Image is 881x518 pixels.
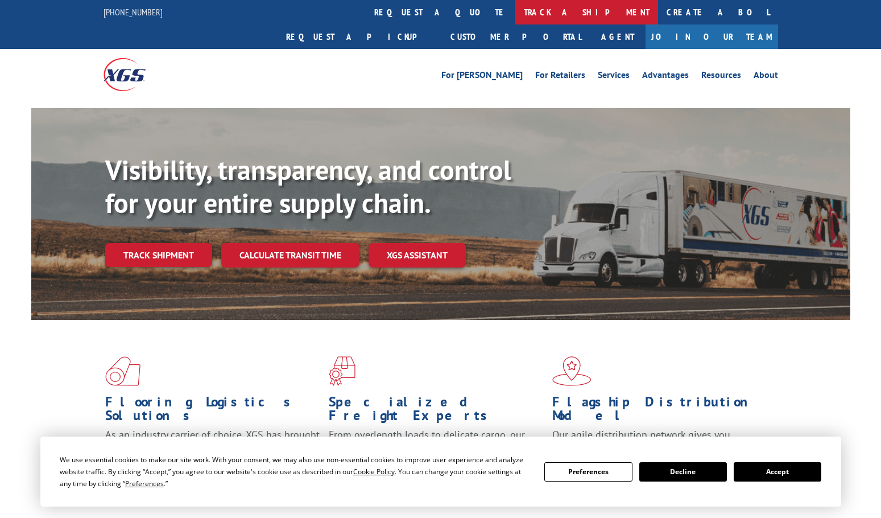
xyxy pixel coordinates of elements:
h1: Flagship Distribution Model [552,395,767,428]
a: About [754,71,778,83]
a: For [PERSON_NAME] [441,71,523,83]
div: We use essential cookies to make our site work. With your consent, we may also use non-essential ... [60,454,531,490]
a: Agent [590,24,646,49]
span: Our agile distribution network gives you nationwide inventory management on demand. [552,428,762,455]
span: Preferences [125,479,164,488]
p: From overlength loads to delicate cargo, our experienced staff knows the best way to move your fr... [329,428,544,479]
a: Customer Portal [442,24,590,49]
a: Join Our Team [646,24,778,49]
button: Decline [639,462,727,482]
img: xgs-icon-total-supply-chain-intelligence-red [105,356,140,386]
button: Preferences [544,462,632,482]
b: Visibility, transparency, and control for your entire supply chain. [105,152,511,220]
a: Calculate transit time [221,243,359,268]
span: As an industry carrier of choice, XGS has brought innovation and dedication to flooring logistics... [105,428,320,468]
a: Advantages [642,71,689,83]
a: XGS ASSISTANT [369,243,466,268]
a: Services [598,71,630,83]
img: xgs-icon-flagship-distribution-model-red [552,356,592,386]
a: Resources [701,71,741,83]
div: Cookie Consent Prompt [40,437,841,507]
img: xgs-icon-focused-on-flooring-red [329,356,355,386]
button: Accept [734,462,821,482]
a: For Retailers [535,71,585,83]
span: Cookie Policy [353,467,395,476]
a: Request a pickup [278,24,442,49]
h1: Flooring Logistics Solutions [105,395,320,428]
a: [PHONE_NUMBER] [104,6,163,18]
h1: Specialized Freight Experts [329,395,544,428]
a: Track shipment [105,243,212,267]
